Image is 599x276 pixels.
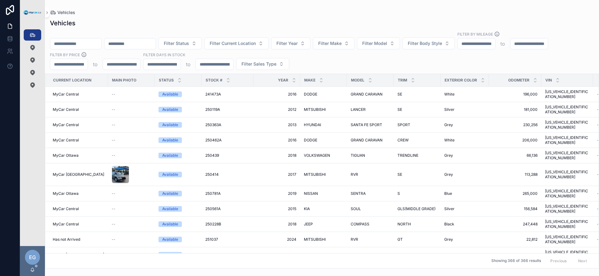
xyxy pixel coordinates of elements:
[545,150,589,160] a: [US_VEHICLE_IDENTIFICATION_NUMBER]
[357,37,400,49] button: Select Button
[158,191,198,196] a: Available
[351,222,369,227] span: COMPASS
[313,37,354,49] button: Select Button
[53,252,104,257] a: MyCar [GEOGRAPHIC_DATA]
[112,78,136,83] span: Main Photo
[205,172,250,177] a: 250414
[304,107,343,112] a: MITSUBISHI
[304,122,343,127] a: HYUNDAI
[53,92,104,97] a: MyCar Central
[257,222,296,227] a: 2018
[493,138,538,143] a: 206,000
[545,105,589,115] span: [US_VEHICLE_IDENTIFICATION_NUMBER]
[206,78,222,83] span: Stock #
[397,206,437,211] a: GLS(MIDDLE GRADE)
[545,89,589,99] span: [US_VEHICLE_IDENTIFICATION_NUMBER]
[205,138,250,143] a: 250462A
[57,9,75,16] span: Vehicles
[397,252,402,257] span: LT
[158,107,198,112] a: Available
[53,222,104,227] a: MyCar Central
[257,92,296,97] span: 2016
[351,172,390,177] a: RVR
[444,206,455,211] span: Silver
[397,107,402,112] span: SE
[493,92,538,97] a: 196,000
[53,222,79,227] span: MyCar Central
[351,107,366,112] span: LANCER
[493,206,538,211] a: 156,584
[205,191,221,196] span: 250781A
[351,122,390,127] a: SANTA FE SPORT
[304,172,343,177] a: MITSUBISHI
[493,172,538,177] span: 113,288
[493,153,538,158] a: 66,136
[93,61,98,68] p: to
[158,137,198,143] a: Available
[493,237,538,242] a: 22,812
[162,252,178,258] div: Available
[112,107,115,112] span: --
[53,122,104,127] a: MyCar Central
[236,58,289,70] button: Select Button
[159,78,174,83] span: Status
[205,153,219,158] span: 250439
[397,107,437,112] a: SE
[397,122,437,127] a: SPORT
[351,191,366,196] span: SENTRA
[444,107,485,112] a: Silver
[444,122,485,127] a: Grey
[304,78,315,83] span: Make
[304,222,343,227] a: JEEP
[158,122,198,128] a: Available
[50,19,75,27] h1: Vehicles
[304,92,343,97] a: DODGE
[205,252,222,257] span: 250062A
[351,206,361,211] span: SOUL
[112,153,115,158] span: --
[545,120,589,130] span: [US_VEHICLE_IDENTIFICATION_NUMBER]
[444,107,455,112] span: Silver
[205,122,221,127] span: 250363A
[162,206,178,212] div: Available
[162,237,178,242] div: Available
[304,237,326,242] span: MITSUBISHI
[397,153,437,158] a: TRENDLINE
[304,237,343,242] a: MITSUBISHI
[398,78,407,83] span: Trim
[304,92,317,97] span: DODGE
[304,107,326,112] span: MITSUBISHI
[162,221,178,227] div: Available
[397,92,437,97] a: SE
[493,107,538,112] a: 181,000
[53,206,104,211] a: MyCar Central
[397,122,410,127] span: SPORT
[508,78,529,83] span: Odometer
[351,138,382,143] span: GRAND CARAVAN
[304,206,343,211] a: KIA
[205,237,218,242] span: 251037
[53,172,104,177] span: MyCar [GEOGRAPHIC_DATA]
[257,206,296,211] span: 2015
[397,191,437,196] a: S
[545,189,589,199] a: [US_VEHICLE_IDENTIFICATION_NUMBER]
[493,191,538,196] span: 265,000
[112,191,115,196] span: --
[444,222,454,227] span: Black
[257,107,296,112] span: 2012
[397,252,437,257] a: LT
[444,172,485,177] a: Grey
[158,252,198,258] a: Available
[444,252,448,257] span: --
[318,40,342,47] span: Filter Make
[351,172,358,177] span: RVR
[20,25,45,99] div: scrollable content
[545,250,589,260] a: [US_VEHICLE_IDENTIFICATION_NUMBER]
[397,237,403,242] span: GT
[257,252,296,257] span: 2013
